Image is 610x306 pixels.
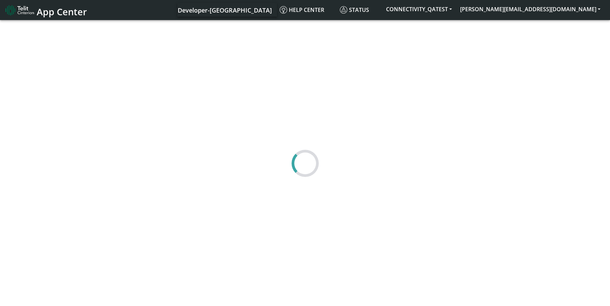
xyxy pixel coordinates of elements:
button: [PERSON_NAME][EMAIL_ADDRESS][DOMAIN_NAME] [456,3,605,15]
span: Developer-[GEOGRAPHIC_DATA] [178,6,272,14]
button: CONNECTIVITY_QATEST [382,3,456,15]
span: Help center [280,6,324,14]
a: App Center [5,3,86,17]
a: Your current platform instance [177,3,272,17]
a: Status [337,3,382,17]
a: Help center [277,3,337,17]
span: App Center [37,5,87,18]
span: Status [340,6,369,14]
img: status.svg [340,6,347,14]
img: knowledge.svg [280,6,287,14]
img: logo-telit-cinterion-gw-new.png [5,5,34,16]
